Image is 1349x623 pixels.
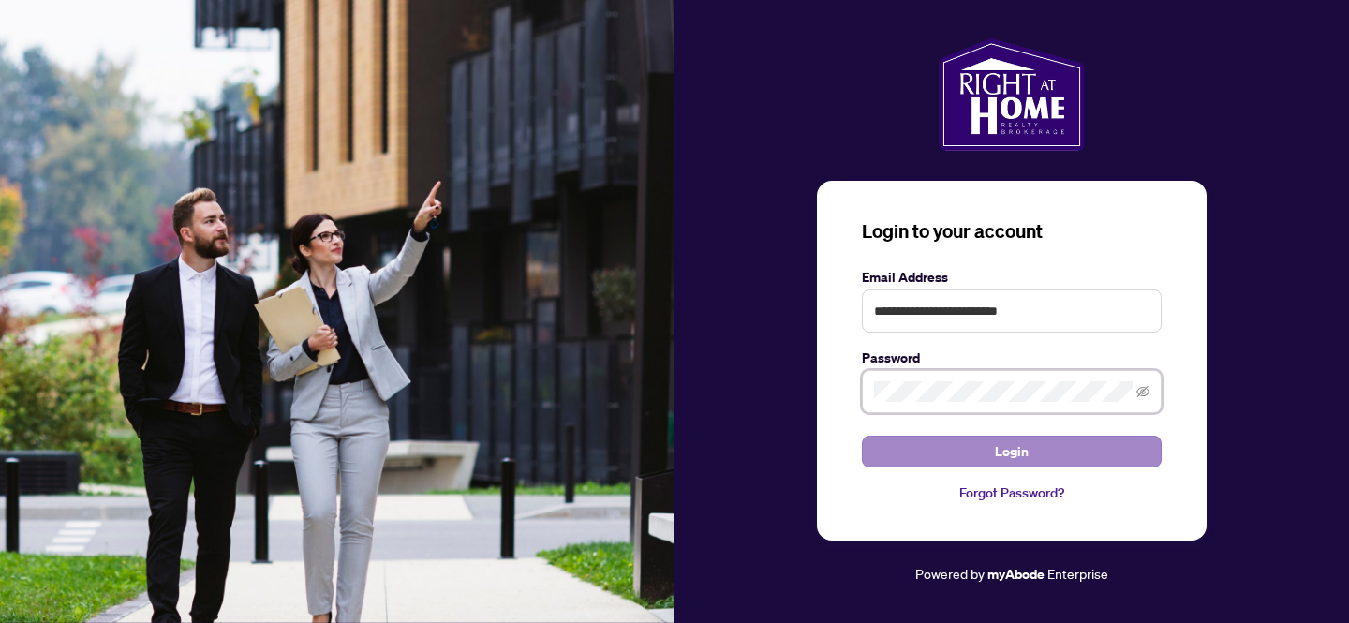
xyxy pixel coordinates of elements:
[862,348,1162,368] label: Password
[1047,565,1108,582] span: Enterprise
[1136,385,1149,398] span: eye-invisible
[915,565,985,582] span: Powered by
[987,564,1045,585] a: myAbode
[862,436,1162,467] button: Login
[862,482,1162,503] a: Forgot Password?
[939,38,1084,151] img: ma-logo
[995,437,1029,467] span: Login
[862,267,1162,288] label: Email Address
[862,218,1162,245] h3: Login to your account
